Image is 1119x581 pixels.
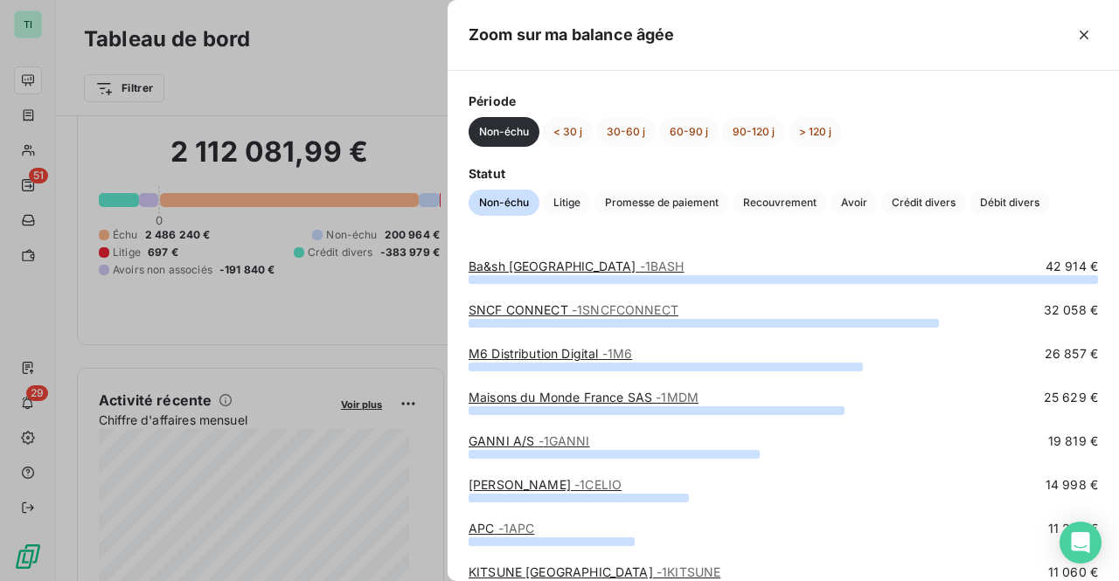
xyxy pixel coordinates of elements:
h5: Zoom sur ma balance âgée [469,23,675,47]
span: 19 819 € [1048,432,1098,450]
button: 30-60 j [596,117,656,147]
span: - 1KITSUNE [657,564,720,579]
a: KITSUNE [GEOGRAPHIC_DATA] [469,564,720,579]
span: - 1APC [498,521,535,536]
span: 11 296 € [1048,520,1098,537]
span: 26 857 € [1045,345,1098,363]
a: [PERSON_NAME] [469,477,622,492]
button: < 30 j [543,117,593,147]
a: GANNI A/S [469,433,590,448]
button: > 120 j [789,117,842,147]
button: Non-échu [469,117,539,147]
span: - 1MDM [656,390,699,405]
span: - 1BASH [640,259,685,273]
button: 90-120 j [722,117,785,147]
a: APC [469,521,534,536]
span: - 1M6 [602,346,633,361]
span: Période [469,92,1098,110]
span: 42 914 € [1046,258,1098,275]
span: 32 058 € [1044,301,1098,319]
a: Maisons du Monde France SAS [469,390,699,405]
span: 25 629 € [1044,389,1098,406]
a: Ba&sh [GEOGRAPHIC_DATA] [469,259,685,273]
button: Débit divers [970,190,1050,216]
button: Avoir [831,190,878,216]
span: - 1GANNI [539,433,590,448]
span: Statut [469,164,1098,183]
span: - 1CELIO [574,477,622,492]
span: 11 060 € [1048,564,1098,581]
a: M6 Distribution Digital [469,346,632,361]
button: Crédit divers [881,190,966,216]
button: Recouvrement [733,190,827,216]
button: Promesse de paiement [594,190,729,216]
button: Litige [543,190,591,216]
button: 60-90 j [659,117,719,147]
span: 14 998 € [1046,476,1098,494]
button: Non-échu [469,190,539,216]
div: Open Intercom Messenger [1060,522,1102,564]
a: SNCF CONNECT [469,302,678,317]
span: - 1SNCFCONNECT [572,302,678,317]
